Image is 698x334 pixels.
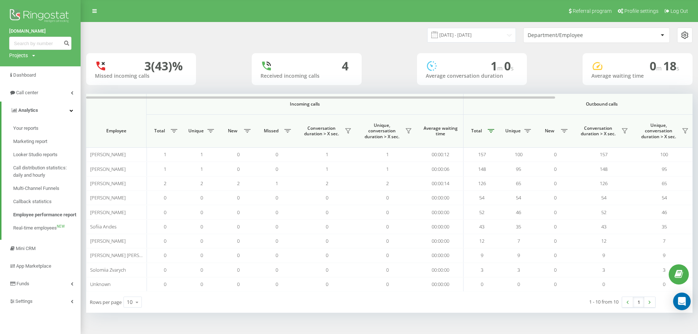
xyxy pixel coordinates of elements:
span: 0 [276,209,278,216]
span: 0 [237,209,240,216]
a: Call distribution statistics: daily and hourly [13,161,81,182]
td: 00:00:12 [418,147,464,162]
span: [PERSON_NAME] [PERSON_NAME] [90,252,162,258]
div: Average conversation duration [426,73,518,79]
span: 0 [326,194,328,201]
span: 9 [517,252,520,258]
span: Real-time employees [13,224,57,232]
span: 95 [662,166,667,172]
span: 0 [164,252,166,258]
span: 0 [237,151,240,158]
span: s [511,64,514,72]
span: Call distribution statistics: daily and hourly [13,164,77,179]
span: 54 [662,194,667,201]
span: Analytics [18,107,38,113]
span: 0 [326,238,328,244]
a: Your reports [13,122,81,135]
span: 3 [663,267,665,273]
span: Total [150,128,169,134]
span: 52 [479,209,484,216]
div: 3 (43)% [144,59,183,73]
span: 3 [602,267,605,273]
span: 0 [164,223,166,230]
span: Multi-Channel Funnels [13,185,59,192]
span: Sofiia Andes [90,223,117,230]
span: 0 [554,194,557,201]
span: 0 [276,281,278,287]
span: 0 [386,281,389,287]
span: 2 [164,180,166,187]
span: 0 [237,166,240,172]
span: 0 [200,194,203,201]
span: [PERSON_NAME] [90,209,126,216]
span: 0 [326,209,328,216]
span: 2 [237,180,240,187]
span: 0 [200,267,203,273]
span: 0 [481,281,483,287]
span: 0 [554,151,557,158]
span: 2 [326,180,328,187]
span: 9 [602,252,605,258]
span: 0 [554,238,557,244]
span: 95 [516,166,521,172]
span: 1 [326,166,328,172]
span: 0 [386,223,389,230]
span: Looker Studio reports [13,151,58,158]
span: 126 [478,180,486,187]
span: 7 [663,238,665,244]
span: 7 [517,238,520,244]
span: 0 [276,151,278,158]
span: 126 [600,180,607,187]
span: Conversation duration > Х sec. [300,125,343,137]
span: 0 [326,252,328,258]
span: 1 [200,151,203,158]
td: 00:00:06 [418,162,464,176]
span: 46 [516,209,521,216]
span: 0 [276,166,278,172]
span: 148 [478,166,486,172]
span: 0 [386,209,389,216]
span: 0 [237,194,240,201]
span: Profile settings [624,8,658,14]
span: Unique [504,128,522,134]
span: 52 [601,209,606,216]
span: Rows per page [90,299,122,305]
td: 00:00:14 [418,176,464,191]
span: 0 [276,238,278,244]
span: 0 [386,194,389,201]
span: Employee performance report [13,211,76,219]
td: 00:00:00 [418,277,464,291]
span: Callback statistics [13,198,52,205]
span: 1 [164,166,166,172]
span: m [497,64,504,72]
span: 0 [504,58,514,74]
span: 0 [164,267,166,273]
span: 35 [516,223,521,230]
img: Ringostat logo [9,7,71,26]
div: Missed incoming calls [95,73,187,79]
span: Mini CRM [16,246,36,251]
span: Unique, conversation duration > Х sec. [638,122,680,140]
span: 9 [663,252,665,258]
a: Callback statistics [13,195,81,208]
span: 0 [164,238,166,244]
span: 3 [517,267,520,273]
span: 46 [662,209,667,216]
span: 54 [601,194,606,201]
span: 12 [479,238,484,244]
span: [PERSON_NAME] [90,180,126,187]
span: 157 [600,151,607,158]
span: Log Out [671,8,688,14]
span: 0 [554,267,557,273]
span: 54 [516,194,521,201]
span: 0 [386,267,389,273]
span: 1 [386,166,389,172]
a: Looker Studio reports [13,148,81,161]
span: 1 [276,180,278,187]
span: Your reports [13,125,38,132]
span: 1 [164,151,166,158]
span: Call center [16,90,38,95]
span: m [656,64,663,72]
span: 0 [554,223,557,230]
span: 0 [650,58,663,74]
